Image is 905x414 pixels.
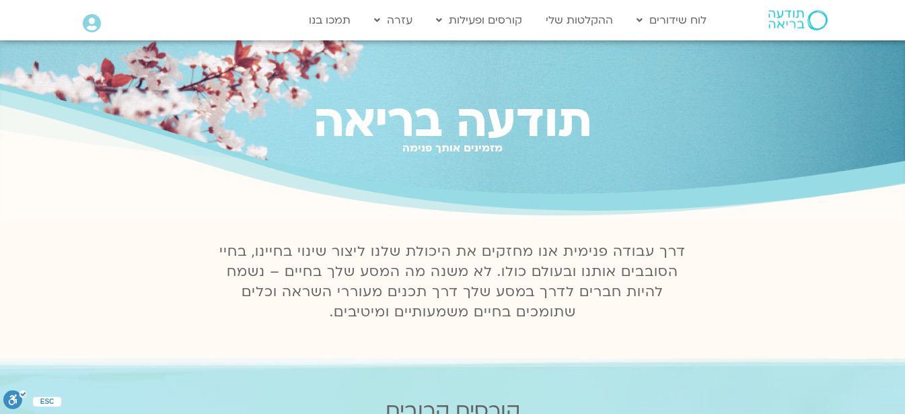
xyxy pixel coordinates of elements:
a: ההקלטות שלי [539,7,620,33]
p: דרך עבודה פנימית אנו מחזקים את היכולת שלנו ליצור שינוי בחיינו, בחיי הסובבים אותנו ובעולם כולו. לא... [212,242,694,322]
a: קורסים ופעילות [429,7,529,33]
a: תמכו בנו [302,7,357,33]
a: עזרה [367,7,419,33]
a: לוח שידורים [630,7,713,33]
img: תודעה בריאה [768,10,828,30]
